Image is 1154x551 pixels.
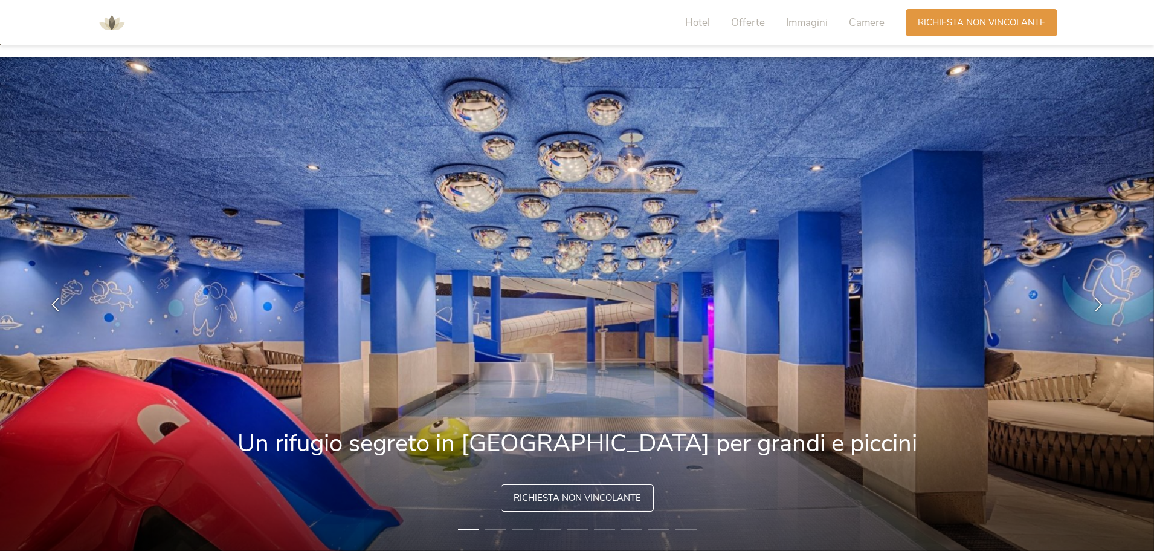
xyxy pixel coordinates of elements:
span: Hotel [685,16,710,30]
a: AMONTI & LUNARIS Wellnessresort [94,18,130,27]
span: Richiesta non vincolante [918,16,1045,29]
img: AMONTI & LUNARIS Wellnessresort [94,5,130,41]
span: Richiesta non vincolante [514,492,641,504]
span: Offerte [731,16,765,30]
span: Immagini [786,16,828,30]
span: Camere [849,16,885,30]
